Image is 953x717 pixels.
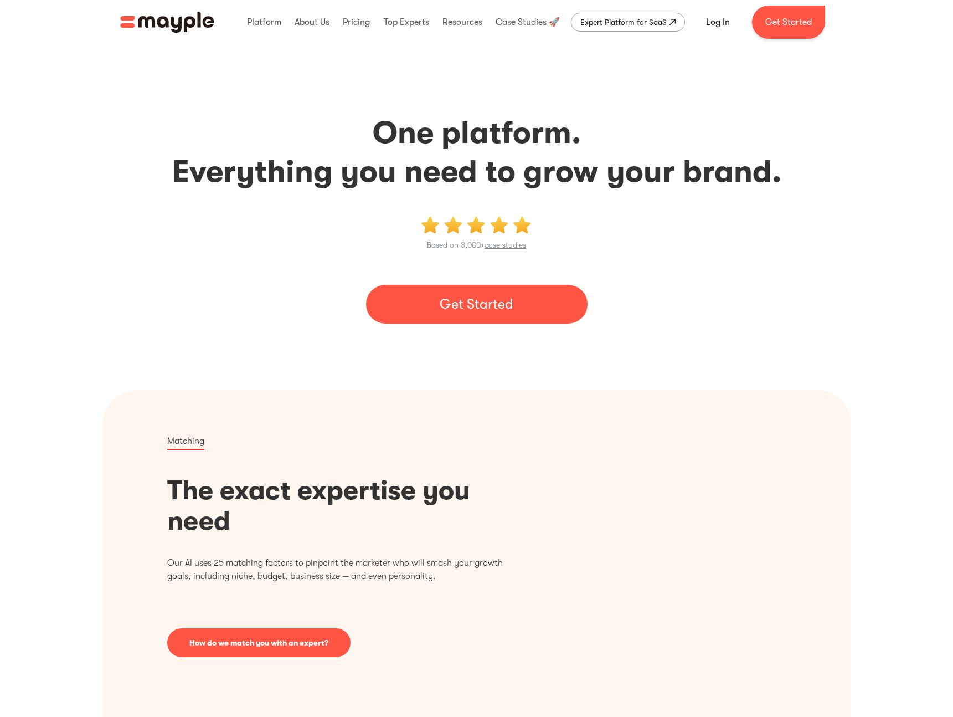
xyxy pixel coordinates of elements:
[167,434,204,450] p: Matching
[580,16,667,29] div: Expert Platform for SaaS
[381,4,432,40] div: Top Experts
[340,4,373,40] div: Pricing
[485,240,526,249] a: case studies
[120,12,214,33] img: Mayple logo
[693,9,743,35] a: Log In
[106,114,848,191] h2: One platform. Everything you need to grow your brand.
[244,4,284,40] div: Platform
[167,475,504,536] h1: The exact expertise you need
[120,12,214,33] a: home
[366,285,588,324] a: Get Started
[167,628,351,657] a: How do we match you with an expert?
[167,556,504,583] p: Our AI uses 25 matching factors to pinpoint the marketer who will smash your growth goals, includ...
[440,4,485,40] div: Resources
[292,4,332,40] div: About Us
[571,13,685,32] a: Expert Platform for SaaS
[752,6,825,39] a: Get Started
[427,238,526,252] p: Based on 3,000+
